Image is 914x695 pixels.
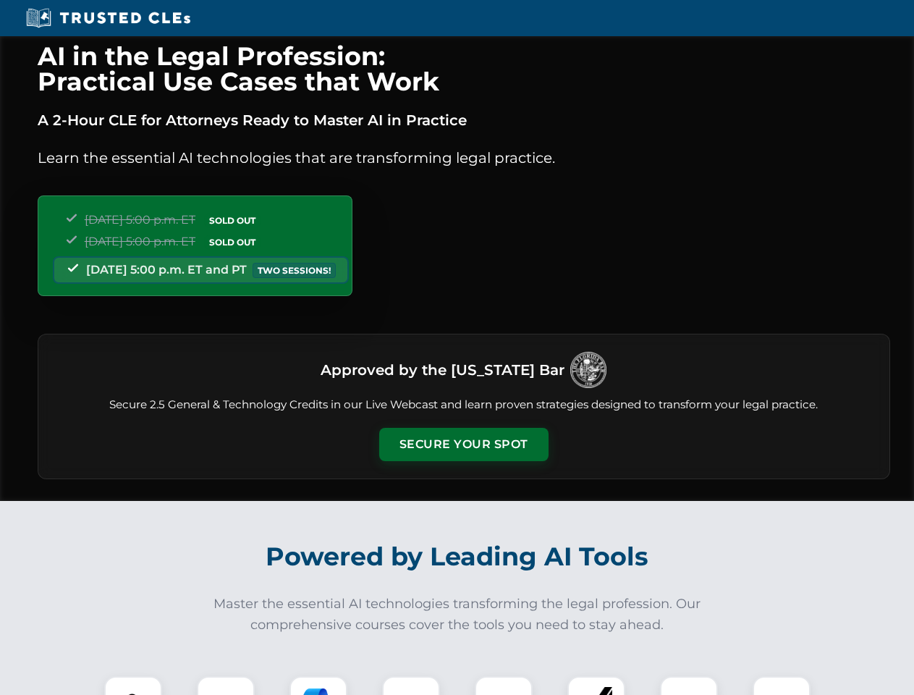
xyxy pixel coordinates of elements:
p: Learn the essential AI technologies that are transforming legal practice. [38,146,890,169]
span: [DATE] 5:00 p.m. ET [85,213,195,227]
span: [DATE] 5:00 p.m. ET [85,235,195,248]
p: Secure 2.5 General & Technology Credits in our Live Webcast and learn proven strategies designed ... [56,397,872,413]
span: SOLD OUT [204,235,261,250]
h1: AI in the Legal Profession: Practical Use Cases that Work [38,43,890,94]
span: SOLD OUT [204,213,261,228]
img: Trusted CLEs [22,7,195,29]
img: Logo [570,352,606,388]
button: Secure Your Spot [379,428,549,461]
p: Master the essential AI technologies transforming the legal profession. Our comprehensive courses... [204,594,711,636]
h2: Powered by Leading AI Tools [56,531,858,582]
p: A 2-Hour CLE for Attorneys Ready to Master AI in Practice [38,109,890,132]
h3: Approved by the [US_STATE] Bar [321,357,564,383]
